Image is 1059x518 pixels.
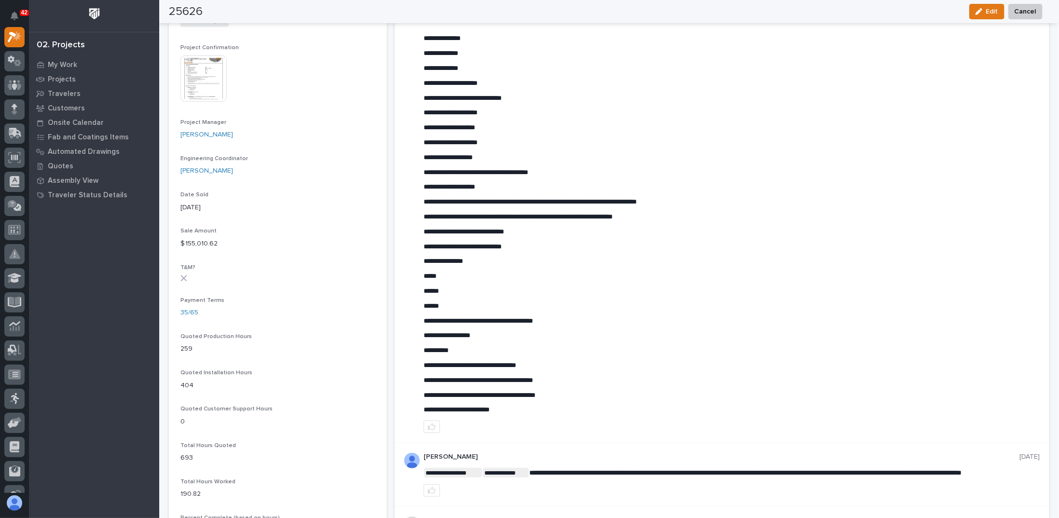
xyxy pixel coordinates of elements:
[29,188,159,202] a: Traveler Status Details
[986,7,998,16] span: Edit
[29,115,159,130] a: Onsite Calendar
[48,90,81,98] p: Travelers
[180,265,195,271] span: T&M?
[29,57,159,72] a: My Work
[48,119,104,127] p: Onsite Calendar
[180,166,233,176] a: [PERSON_NAME]
[29,101,159,115] a: Customers
[12,12,25,27] div: Notifications42
[180,453,375,463] p: 693
[4,6,25,26] button: Notifications
[29,72,159,86] a: Projects
[180,381,375,391] p: 404
[180,298,224,303] span: Payment Terms
[404,453,420,468] img: AOh14GjpcA6ydKGAvwfezp8OhN30Q3_1BHk5lQOeczEvCIoEuGETHm2tT-JUDAHyqffuBe4ae2BInEDZwLlH3tcCd_oYlV_i4...
[180,120,226,125] span: Project Manager
[424,484,440,497] button: like this post
[29,144,159,159] a: Automated Drawings
[180,370,252,376] span: Quoted Installation Hours
[29,173,159,188] a: Assembly View
[48,162,73,171] p: Quotes
[1015,6,1036,17] span: Cancel
[180,228,217,234] span: Sale Amount
[424,421,440,433] button: like this post
[4,493,25,513] button: users-avatar
[169,5,203,19] h2: 25626
[180,489,375,499] p: 190.82
[48,148,120,156] p: Automated Drawings
[180,334,252,340] span: Quoted Production Hours
[48,133,129,142] p: Fab and Coatings Items
[85,5,103,23] img: Workspace Logo
[48,61,77,69] p: My Work
[180,45,239,51] span: Project Confirmation
[48,191,127,200] p: Traveler Status Details
[969,4,1004,19] button: Edit
[48,75,76,84] p: Projects
[21,9,28,16] p: 42
[180,479,235,485] span: Total Hours Worked
[1019,453,1040,461] p: [DATE]
[180,308,198,318] a: 35/65
[29,130,159,144] a: Fab and Coatings Items
[48,104,85,113] p: Customers
[29,159,159,173] a: Quotes
[29,86,159,101] a: Travelers
[37,40,85,51] div: 02. Projects
[424,453,1019,461] p: [PERSON_NAME]
[180,443,236,449] span: Total Hours Quoted
[180,406,273,412] span: Quoted Customer Support Hours
[48,177,98,185] p: Assembly View
[180,130,233,140] a: [PERSON_NAME]
[180,156,248,162] span: Engineering Coordinator
[180,417,375,427] p: 0
[180,239,375,249] p: $ 155,010.62
[180,192,208,198] span: Date Sold
[1008,4,1043,19] button: Cancel
[180,344,375,354] p: 259
[180,203,375,213] p: [DATE]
